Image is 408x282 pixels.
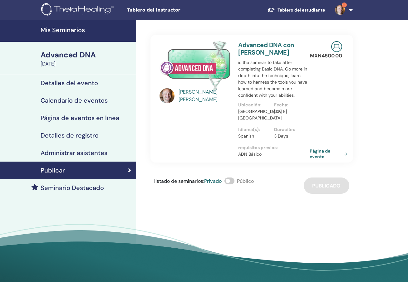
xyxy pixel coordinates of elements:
[41,26,132,34] h4: Mis Seminarios
[238,133,270,139] p: Spanish
[127,7,221,13] span: Tablero del instructor
[331,41,342,52] img: Live Online Seminar
[335,5,345,15] img: default.jpg
[310,148,350,159] a: Página de evento
[154,178,204,184] span: listado de seminarios :
[238,59,310,99] p: is the seminar to take after completing Basic DNA. Go more in depth into the technique, learn how...
[204,178,222,184] span: Privado
[238,108,270,121] p: [GEOGRAPHIC_DATA], [GEOGRAPHIC_DATA]
[41,167,65,174] h4: Publicar
[274,133,306,139] p: 3 Days
[41,79,98,87] h4: Detalles del evento
[238,144,310,151] p: requisitos previos :
[41,132,99,139] h4: Detalles de registro
[274,102,306,108] p: Fecha :
[237,178,254,184] span: Público
[160,88,175,103] img: default.jpg
[274,126,306,133] p: Duración :
[238,126,270,133] p: Idioma(s) :
[41,97,108,104] h4: Calendario de eventos
[274,108,306,115] p: [DATE]
[41,3,116,17] img: logo.png
[238,151,310,158] p: ADN Básico
[238,41,294,56] a: Advanced DNA con [PERSON_NAME]
[41,149,107,157] h4: Administrar asistentes
[41,184,104,192] h4: Seminario Destacado
[310,52,342,60] p: MXN 4500.00
[238,102,270,108] p: Ubicación :
[37,50,136,68] a: Advanced DNA[DATE]
[41,50,132,60] div: Advanced DNA
[41,114,119,122] h4: Página de eventos en línea
[179,88,232,103] a: [PERSON_NAME] [PERSON_NAME]
[268,7,275,12] img: graduation-cap-white.svg
[263,4,330,16] a: Tablero del estudiante
[342,2,347,7] span: 9+
[41,60,132,68] div: [DATE]
[160,41,231,90] img: Advanced DNA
